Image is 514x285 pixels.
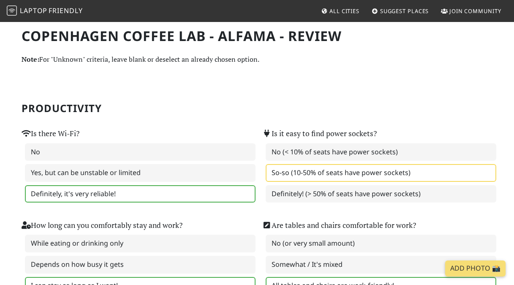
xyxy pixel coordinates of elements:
img: LaptopFriendly [7,5,17,16]
a: Join Community [438,3,505,19]
a: Suggest Places [368,3,432,19]
a: All Cities [318,3,363,19]
span: All Cities [329,7,359,15]
label: Definitely! (> 50% of seats have power sockets) [266,185,496,203]
label: How long can you comfortably stay and work? [22,219,182,231]
span: Join Community [449,7,501,15]
h1: Copenhagen Coffee Lab - Alfama - Review [22,28,493,44]
span: Suggest Places [380,7,429,15]
label: No (or very small amount) [266,235,496,252]
label: Definitely, it's very reliable! [25,185,256,203]
p: For "Unknown" criteria, leave blank or deselect an already chosen option. [22,54,493,65]
label: Is it easy to find power sockets? [262,128,377,140]
label: Is there Wi-Fi? [22,128,79,140]
label: No (< 10% of seats have power sockets) [266,143,496,161]
strong: Note: [22,55,39,64]
label: While eating or drinking only [25,235,256,252]
label: Are tables and chairs comfortable for work? [262,219,416,231]
label: Somewhat / It's mixed [266,256,496,274]
span: Laptop [20,6,47,15]
h2: Productivity [22,102,493,115]
label: Yes, but can be unstable or limited [25,164,256,182]
a: Add Photo 📸 [445,260,506,277]
a: LaptopFriendly LaptopFriendly [7,4,83,19]
label: So-so (10-50% of seats have power sockets) [266,164,496,182]
label: No [25,143,256,161]
label: Depends on how busy it gets [25,256,256,274]
span: Friendly [49,6,82,15]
